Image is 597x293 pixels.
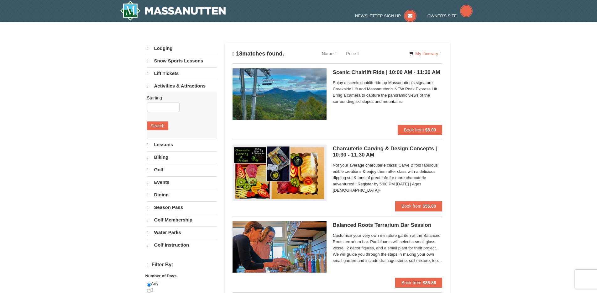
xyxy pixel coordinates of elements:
[147,189,217,201] a: Dining
[401,280,422,285] span: Book from
[147,226,217,238] a: Water Parks
[395,278,443,288] button: Book from $36.86
[333,69,443,76] h5: Scenic Chairlift Ride | 10:00 AM - 11:30 AM
[147,176,217,188] a: Events
[147,139,217,151] a: Lessons
[147,67,217,79] a: Lift Tickets
[395,201,443,211] button: Book from $55.00
[405,49,445,58] a: My Itinerary
[147,121,168,130] button: Search
[147,55,217,67] a: Snow Sports Lessons
[233,221,327,273] img: 18871151-30-393e4332.jpg
[147,214,217,226] a: Golf Membership
[233,145,327,201] img: 18871151-79-7a7e7977.png
[333,162,443,194] span: Not your average charcuterie class! Carve & fold fabulous edible creations & enjoy them after cla...
[147,95,212,101] label: Starting
[147,80,217,92] a: Activities & Attractions
[317,47,341,60] a: Name
[333,232,443,264] span: Customize your very own miniature garden at the Balanced Roots terrarium bar. Participants will s...
[425,127,436,132] strong: $8.00
[120,1,226,21] img: Massanutten Resort Logo
[333,146,443,158] h5: Charcuterie Carving & Design Concepts | 10:30 - 11:30 AM
[147,151,217,163] a: Biking
[427,13,457,18] span: Owner's Site
[341,47,364,60] a: Price
[147,164,217,176] a: Golf
[147,201,217,213] a: Season Pass
[120,1,226,21] a: Massanutten Resort
[427,13,473,18] a: Owner's Site
[233,68,327,120] img: 24896431-1-a2e2611b.jpg
[423,280,436,285] strong: $36.86
[423,204,436,209] strong: $55.00
[355,13,416,18] a: Newsletter Sign Up
[404,127,424,132] span: Book from
[147,262,217,268] h4: Filter By:
[333,222,443,228] h5: Balanced Roots Terrarium Bar Session
[401,204,422,209] span: Book from
[355,13,401,18] span: Newsletter Sign Up
[147,43,217,54] a: Lodging
[398,125,443,135] button: Book from $8.00
[145,274,177,278] strong: Number of Days
[147,239,217,251] a: Golf Instruction
[333,80,443,105] span: Enjoy a scenic chairlift ride up Massanutten’s signature Creekside Lift and Massanutten's NEW Pea...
